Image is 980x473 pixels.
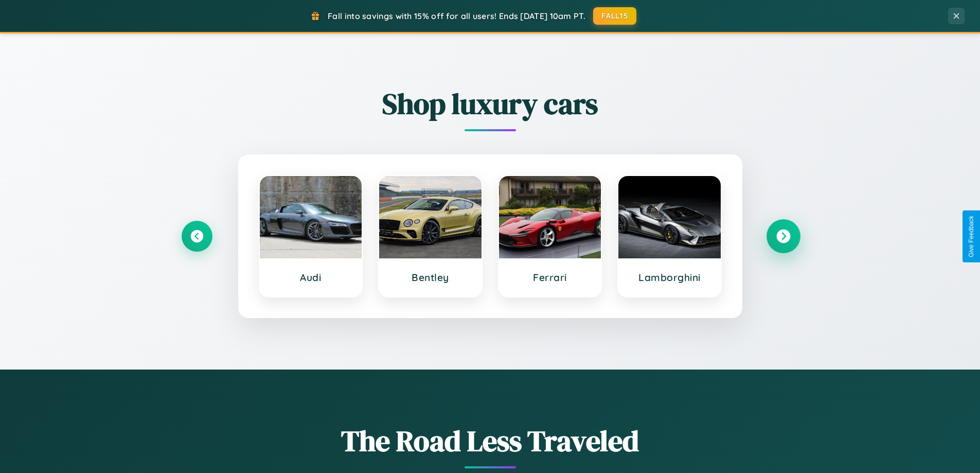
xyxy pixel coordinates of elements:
[389,271,471,284] h3: Bentley
[182,421,799,461] h1: The Road Less Traveled
[182,84,799,124] h2: Shop luxury cars
[509,271,591,284] h3: Ferrari
[270,271,352,284] h3: Audi
[629,271,710,284] h3: Lamborghini
[593,7,636,25] button: FALL15
[328,11,585,21] span: Fall into savings with 15% off for all users! Ends [DATE] 10am PT.
[968,216,975,257] div: Give Feedback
